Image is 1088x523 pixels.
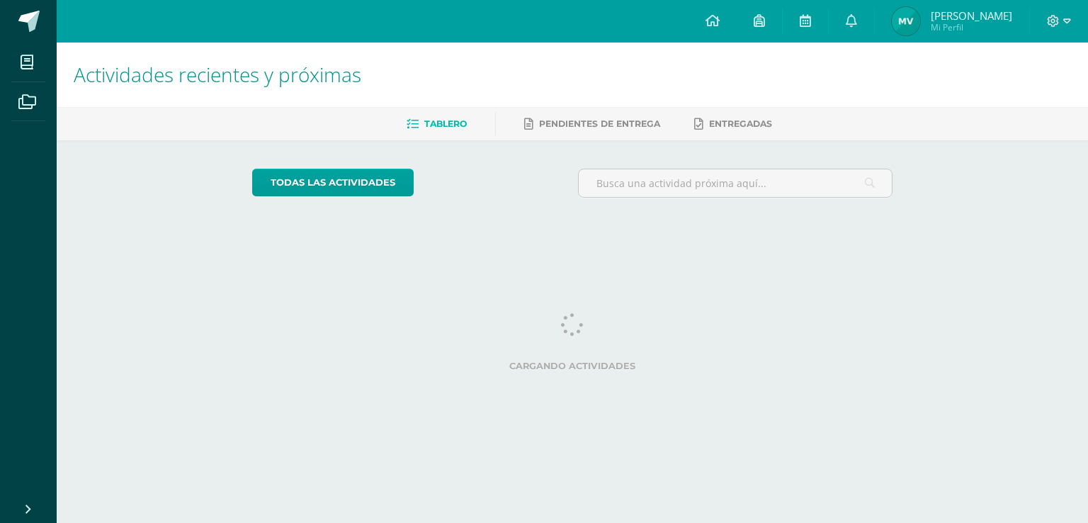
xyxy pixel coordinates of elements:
[74,61,361,88] span: Actividades recientes y próximas
[892,7,920,35] img: 0b514a20165625fd43b36184e936cf1f.png
[709,118,772,129] span: Entregadas
[252,361,893,371] label: Cargando actividades
[931,9,1012,23] span: [PERSON_NAME]
[424,118,467,129] span: Tablero
[407,113,467,135] a: Tablero
[539,118,660,129] span: Pendientes de entrega
[252,169,414,196] a: todas las Actividades
[694,113,772,135] a: Entregadas
[524,113,660,135] a: Pendientes de entrega
[931,21,1012,33] span: Mi Perfil
[579,169,892,197] input: Busca una actividad próxima aquí...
